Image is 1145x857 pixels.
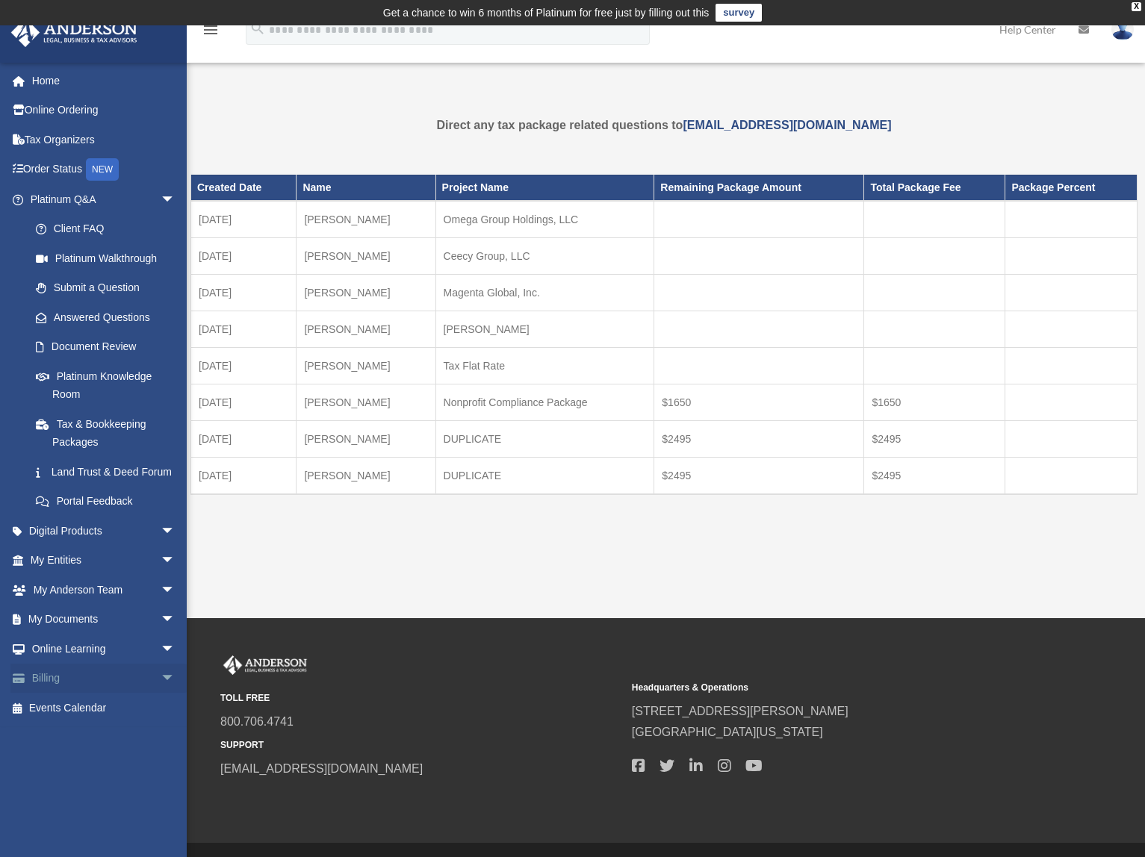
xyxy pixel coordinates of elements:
[161,546,190,576] span: arrow_drop_down
[161,575,190,605] span: arrow_drop_down
[10,634,198,664] a: Online Learningarrow_drop_down
[632,705,848,717] a: [STREET_ADDRESS][PERSON_NAME]
[297,347,435,384] td: [PERSON_NAME]
[297,457,435,494] td: [PERSON_NAME]
[1005,175,1138,200] th: Package Percent
[10,664,198,694] a: Billingarrow_drop_down
[21,214,198,244] a: Client FAQ
[220,738,621,753] small: SUPPORT
[1132,2,1141,11] div: close
[191,201,297,238] td: [DATE]
[654,384,864,420] td: $1650
[21,243,198,273] a: Platinum Walkthrough
[297,175,435,200] th: Name
[191,420,297,457] td: [DATE]
[202,21,220,39] i: menu
[220,762,423,775] a: [EMAIL_ADDRESS][DOMAIN_NAME]
[864,384,1005,420] td: $1650
[220,655,310,675] img: Anderson Advisors Platinum Portal
[10,575,198,605] a: My Anderson Teamarrow_drop_down
[654,175,864,200] th: Remaining Package Amount
[10,155,198,185] a: Order StatusNEW
[21,487,198,517] a: Portal Feedback
[191,347,297,384] td: [DATE]
[191,175,297,200] th: Created Date
[435,175,654,200] th: Project Name
[191,237,297,274] td: [DATE]
[632,726,823,738] a: [GEOGRAPHIC_DATA][US_STATE]
[21,332,198,362] a: Document Review
[10,125,198,155] a: Tax Organizers
[249,20,266,37] i: search
[297,237,435,274] td: [PERSON_NAME]
[435,457,654,494] td: DUPLICATE
[10,184,198,214] a: Platinum Q&Aarrow_drop_down
[716,4,762,22] a: survey
[161,516,190,546] span: arrow_drop_down
[191,311,297,347] td: [DATE]
[161,605,190,635] span: arrow_drop_down
[7,18,142,47] img: Anderson Advisors Platinum Portal
[297,311,435,347] td: [PERSON_NAME]
[10,546,198,576] a: My Entitiesarrow_drop_down
[161,634,190,664] span: arrow_drop_down
[86,158,119,181] div: NEW
[21,361,198,409] a: Platinum Knowledge Room
[435,347,654,384] td: Tax Flat Rate
[191,274,297,311] td: [DATE]
[202,26,220,39] a: menu
[10,66,198,96] a: Home
[1111,19,1134,40] img: User Pic
[435,384,654,420] td: Nonprofit Compliance Package
[191,384,297,420] td: [DATE]
[654,457,864,494] td: $2495
[21,302,198,332] a: Answered Questions
[10,605,198,635] a: My Documentsarrow_drop_down
[10,693,198,723] a: Events Calendar
[435,274,654,311] td: Magenta Global, Inc.
[435,420,654,457] td: DUPLICATE
[220,691,621,706] small: TOLL FREE
[161,664,190,694] span: arrow_drop_down
[161,184,190,215] span: arrow_drop_down
[435,237,654,274] td: Ceecy Group, LLC
[632,680,1033,696] small: Headquarters & Operations
[864,420,1005,457] td: $2495
[654,420,864,457] td: $2495
[435,311,654,347] td: [PERSON_NAME]
[21,409,190,457] a: Tax & Bookkeeping Packages
[297,384,435,420] td: [PERSON_NAME]
[297,420,435,457] td: [PERSON_NAME]
[21,273,198,303] a: Submit a Question
[435,201,654,238] td: Omega Group Holdings, LLC
[10,516,198,546] a: Digital Productsarrow_drop_down
[21,457,198,487] a: Land Trust & Deed Forum
[683,119,891,131] a: [EMAIL_ADDRESS][DOMAIN_NAME]
[191,457,297,494] td: [DATE]
[437,119,892,131] strong: Direct any tax package related questions to
[10,96,198,125] a: Online Ordering
[297,201,435,238] td: [PERSON_NAME]
[864,457,1005,494] td: $2495
[383,4,710,22] div: Get a chance to win 6 months of Platinum for free just by filling out this
[220,715,294,728] a: 800.706.4741
[297,274,435,311] td: [PERSON_NAME]
[864,175,1005,200] th: Total Package Fee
